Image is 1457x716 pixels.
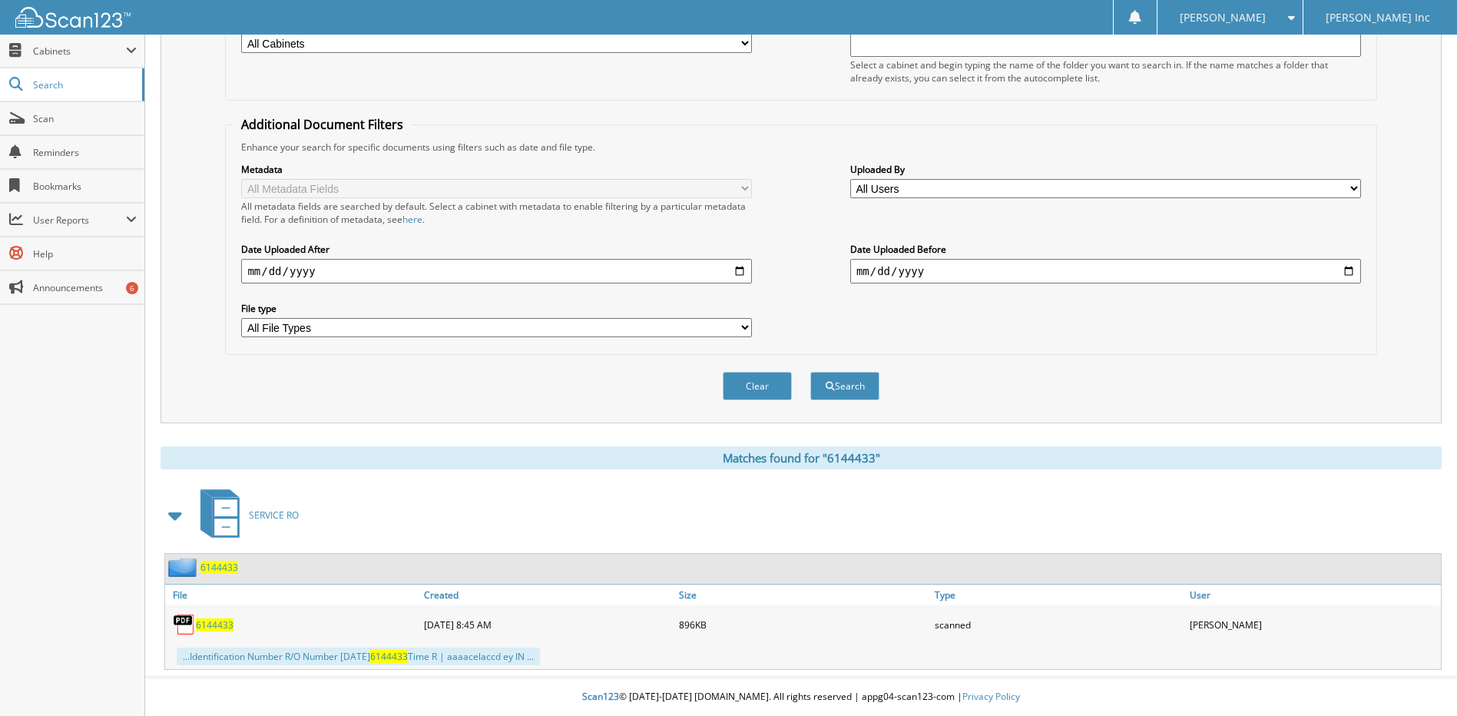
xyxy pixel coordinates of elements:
span: [PERSON_NAME] [1180,13,1266,22]
span: Help [33,247,137,260]
div: © [DATE]-[DATE] [DOMAIN_NAME]. All rights reserved | appg04-scan123-com | [145,678,1457,716]
div: Enhance your search for specific documents using filters such as date and file type. [233,141,1368,154]
button: Search [810,372,879,400]
input: start [241,259,752,283]
img: folder2.png [168,558,200,577]
span: SERVICE RO [249,509,299,522]
div: [DATE] 8:45 AM [420,609,675,640]
label: Date Uploaded After [241,243,752,256]
input: end [850,259,1361,283]
button: Clear [723,372,792,400]
a: 6144433 [200,561,238,574]
div: All metadata fields are searched by default. Select a cabinet with metadata to enable filtering b... [241,200,752,226]
span: Bookmarks [33,180,137,193]
legend: Additional Document Filters [233,116,411,133]
a: File [165,585,420,605]
a: 6144433 [196,618,233,631]
a: Privacy Policy [962,690,1020,703]
a: here [402,213,422,226]
div: ...Identification Number R/O Number [DATE] Time R | aaaacelaccd ey IN ... [177,648,540,665]
label: File type [241,302,752,315]
a: SERVICE RO [191,485,299,545]
div: 896KB [675,609,930,640]
div: [PERSON_NAME] [1186,609,1441,640]
a: Size [675,585,930,605]
div: Select a cabinet and begin typing the name of the folder you want to search in. If the name match... [850,58,1361,85]
span: Reminders [33,146,137,159]
span: Search [33,78,134,91]
span: User Reports [33,214,126,227]
label: Uploaded By [850,163,1361,176]
a: User [1186,585,1441,605]
a: Type [931,585,1186,605]
span: 6144433 [370,650,408,663]
span: Announcements [33,281,137,294]
span: Cabinets [33,45,126,58]
div: 6 [126,282,138,294]
div: Matches found for "6144433" [161,446,1442,469]
img: scan123-logo-white.svg [15,7,131,28]
label: Metadata [241,163,752,176]
a: Created [420,585,675,605]
div: scanned [931,609,1186,640]
label: Date Uploaded Before [850,243,1361,256]
span: Scan123 [582,690,619,703]
img: PDF.png [173,613,196,636]
span: Scan [33,112,137,125]
iframe: Chat Widget [1380,642,1457,716]
span: [PERSON_NAME] Inc [1326,13,1430,22]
